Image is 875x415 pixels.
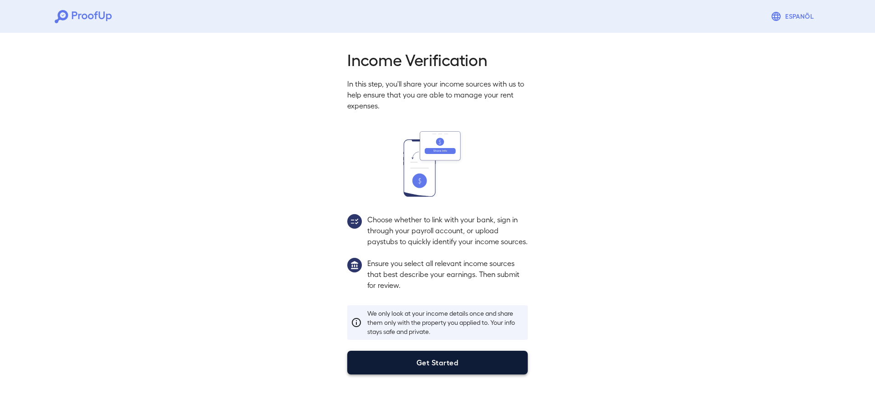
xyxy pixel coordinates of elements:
[767,7,820,26] button: Espanõl
[347,78,528,111] p: In this step, you'll share your income sources with us to help ensure that you are able to manage...
[367,309,524,336] p: We only look at your income details once and share them only with the property you applied to. Yo...
[347,258,362,272] img: group1.svg
[347,214,362,229] img: group2.svg
[367,214,528,247] p: Choose whether to link with your bank, sign in through your payroll account, or upload paystubs t...
[347,351,528,374] button: Get Started
[367,258,528,291] p: Ensure you select all relevant income sources that best describe your earnings. Then submit for r...
[347,49,528,69] h2: Income Verification
[403,131,472,197] img: transfer_money.svg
